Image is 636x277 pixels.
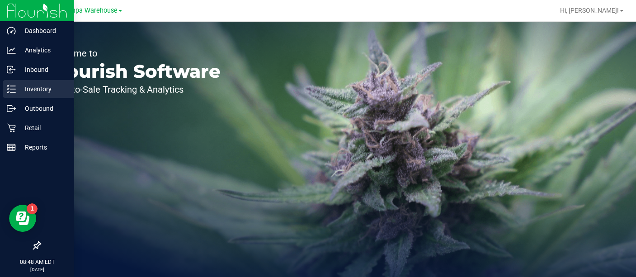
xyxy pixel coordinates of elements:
[16,64,70,75] p: Inbound
[16,142,70,153] p: Reports
[4,258,70,266] p: 08:48 AM EDT
[16,84,70,94] p: Inventory
[4,266,70,273] p: [DATE]
[560,7,619,14] span: Hi, [PERSON_NAME]!
[7,26,16,35] inline-svg: Dashboard
[7,85,16,94] inline-svg: Inventory
[49,85,221,94] p: Seed-to-Sale Tracking & Analytics
[16,103,70,114] p: Outbound
[9,205,36,232] iframe: Resource center
[16,45,70,56] p: Analytics
[16,122,70,133] p: Retail
[62,7,118,14] span: Tampa Warehouse
[7,123,16,132] inline-svg: Retail
[7,65,16,74] inline-svg: Inbound
[7,104,16,113] inline-svg: Outbound
[7,46,16,55] inline-svg: Analytics
[27,203,38,214] iframe: Resource center unread badge
[49,49,221,58] p: Welcome to
[16,25,70,36] p: Dashboard
[49,62,221,80] p: Flourish Software
[7,143,16,152] inline-svg: Reports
